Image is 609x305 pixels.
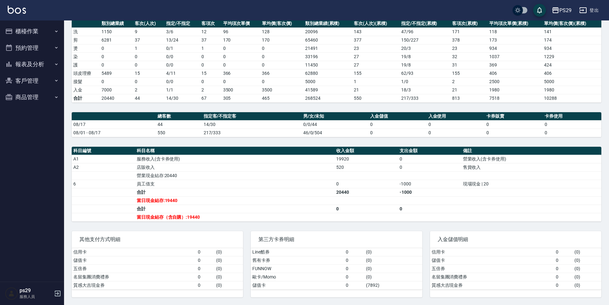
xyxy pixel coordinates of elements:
[72,112,601,137] table: a dense table
[304,20,353,28] th: 類別總業績(累積)
[304,61,353,69] td: 11450
[451,52,488,61] td: 32
[352,52,399,61] td: 27
[196,273,215,281] td: 0
[488,77,542,86] td: 2500
[200,20,221,28] th: 客項次
[260,77,304,86] td: 0
[100,44,133,52] td: 0
[100,27,133,36] td: 1150
[488,52,542,61] td: 1037
[215,256,243,264] td: ( 0 )
[344,264,364,273] td: 0
[100,20,133,28] th: 類別總業績
[302,112,369,121] th: 男/女/未知
[100,61,133,69] td: 0
[200,94,221,102] td: 67
[100,52,133,61] td: 0
[369,112,427,121] th: 入金儲值
[542,69,601,77] td: 406
[260,36,304,44] td: 170
[133,69,165,77] td: 15
[3,23,61,40] button: 櫃檯作業
[398,205,461,213] td: 0
[260,61,304,69] td: 0
[165,61,200,69] td: 0 / 0
[400,27,451,36] td: 47 / 96
[200,77,221,86] td: 0
[135,163,335,171] td: 店販收入
[133,36,165,44] td: 37
[3,56,61,73] button: 報表及分析
[427,129,485,137] td: 0
[156,129,202,137] td: 550
[100,36,133,44] td: 6281
[165,52,200,61] td: 0 / 0
[352,36,399,44] td: 377
[398,188,461,196] td: -1000
[485,129,543,137] td: 0
[72,256,196,264] td: 儲值卡
[133,94,165,102] td: 44
[215,264,243,273] td: ( 0 )
[251,256,344,264] td: 舊有卡券
[542,94,601,102] td: 10288
[485,120,543,129] td: 0
[438,236,594,243] span: 入金儲值明細
[200,86,221,94] td: 2
[398,155,461,163] td: 0
[344,256,364,264] td: 0
[488,27,542,36] td: 118
[135,155,335,163] td: 服務收入(含卡券使用)
[427,112,485,121] th: 入金使用
[196,248,215,256] td: 0
[72,44,100,52] td: 燙
[165,77,200,86] td: 0 / 0
[451,44,488,52] td: 23
[304,27,353,36] td: 20096
[251,248,344,256] td: Line酷券
[135,180,335,188] td: 員工借支
[488,69,542,77] td: 406
[165,94,200,102] td: 14/30
[430,248,601,290] table: a dense table
[304,77,353,86] td: 5000
[100,77,133,86] td: 0
[542,27,601,36] td: 141
[260,52,304,61] td: 0
[79,236,235,243] span: 其他支付方式明細
[461,147,601,155] th: 備註
[451,27,488,36] td: 171
[573,273,601,281] td: ( 0 )
[488,44,542,52] td: 934
[202,112,302,121] th: 指定客/不指定客
[344,273,364,281] td: 0
[554,281,572,289] td: 0
[133,61,165,69] td: 0
[222,61,261,69] td: 0
[72,36,100,44] td: 剪
[573,281,601,289] td: ( 0 )
[430,264,555,273] td: 五倍券
[542,61,601,69] td: 424
[72,86,100,94] td: 入金
[488,61,542,69] td: 369
[251,281,344,289] td: 儲值卡
[542,86,601,94] td: 1980
[202,120,302,129] td: 14/30
[196,264,215,273] td: 0
[135,188,335,196] td: 合計
[222,20,261,28] th: 平均項次單價
[398,147,461,155] th: 支出金額
[335,180,398,188] td: 0
[260,20,304,28] th: 單均價(客次價)
[549,4,574,17] button: PS29
[559,6,572,14] div: PS29
[72,20,601,103] table: a dense table
[573,256,601,264] td: ( 0 )
[344,281,364,289] td: 0
[430,256,555,264] td: 儲值卡
[488,20,542,28] th: 平均項次單價(累積)
[352,61,399,69] td: 27
[72,264,196,273] td: 五倍券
